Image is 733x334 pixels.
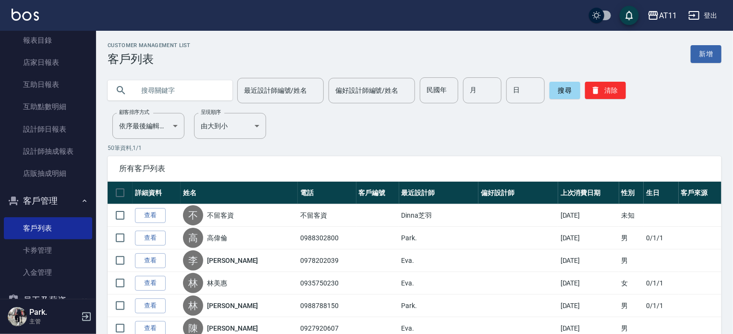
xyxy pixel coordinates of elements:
div: 林 [183,273,203,293]
a: 林美惠 [207,278,227,288]
td: [DATE] [558,249,619,272]
button: 登出 [684,7,721,25]
th: 偏好設計師 [478,182,558,204]
td: 0935750230 [298,272,356,295]
button: save [620,6,639,25]
td: [DATE] [558,295,619,317]
a: 設計師抽成報表 [4,140,92,162]
div: 由大到小 [194,113,266,139]
td: 男 [619,249,644,272]
a: [PERSON_NAME] [207,301,258,310]
th: 生日 [644,182,679,204]
td: 女 [619,272,644,295]
a: 設計師日報表 [4,118,92,140]
td: [DATE] [558,272,619,295]
td: 男 [619,227,644,249]
div: 林 [183,296,203,316]
button: 清除 [585,82,626,99]
h3: 客戶列表 [108,52,191,66]
td: Park. [399,227,479,249]
a: 新增 [691,45,721,63]
label: 呈現順序 [201,109,221,116]
td: 0/1/1 [644,227,679,249]
th: 上次消費日期 [558,182,619,204]
td: 未知 [619,204,644,227]
button: 客戶管理 [4,188,92,213]
th: 最近設計師 [399,182,479,204]
button: AT11 [644,6,681,25]
a: 店販抽成明細 [4,162,92,185]
a: 客戶列表 [4,217,92,239]
td: 0978202039 [298,249,356,272]
td: Eva. [399,272,479,295]
th: 電話 [298,182,356,204]
td: Park. [399,295,479,317]
a: 查看 [135,276,166,291]
td: 0988302800 [298,227,356,249]
a: [PERSON_NAME] [207,323,258,333]
div: 依序最後編輯時間 [112,113,184,139]
a: 互助日報表 [4,74,92,96]
th: 客戶來源 [679,182,721,204]
div: 李 [183,250,203,271]
td: 0/1/1 [644,295,679,317]
a: 高偉倫 [207,233,227,243]
button: 搜尋 [550,82,580,99]
th: 客戶編號 [356,182,399,204]
a: 查看 [135,298,166,313]
td: Eva. [399,249,479,272]
h5: Park. [29,308,78,317]
td: [DATE] [558,204,619,227]
p: 主管 [29,317,78,326]
p: 50 筆資料, 1 / 1 [108,144,721,152]
td: 男 [619,295,644,317]
td: Dinna芝羽 [399,204,479,227]
a: 不留客資 [207,210,234,220]
a: 入金管理 [4,261,92,284]
td: [DATE] [558,227,619,249]
div: AT11 [659,10,677,22]
a: 查看 [135,231,166,246]
a: 查看 [135,208,166,223]
a: 報表目錄 [4,29,92,51]
div: 高 [183,228,203,248]
td: 不留客資 [298,204,356,227]
a: [PERSON_NAME] [207,256,258,265]
td: 0988788150 [298,295,356,317]
h2: Customer Management List [108,42,191,49]
button: 員工及薪資 [4,288,92,313]
th: 姓名 [181,182,298,204]
a: 查看 [135,253,166,268]
span: 所有客戶列表 [119,164,710,173]
th: 詳細資料 [133,182,181,204]
td: 0/1/1 [644,272,679,295]
label: 顧客排序方式 [119,109,149,116]
a: 店家日報表 [4,51,92,74]
div: 不 [183,205,203,225]
img: Person [8,307,27,326]
th: 性別 [619,182,644,204]
img: Logo [12,9,39,21]
a: 卡券管理 [4,239,92,261]
a: 互助點數明細 [4,96,92,118]
input: 搜尋關鍵字 [134,77,225,103]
